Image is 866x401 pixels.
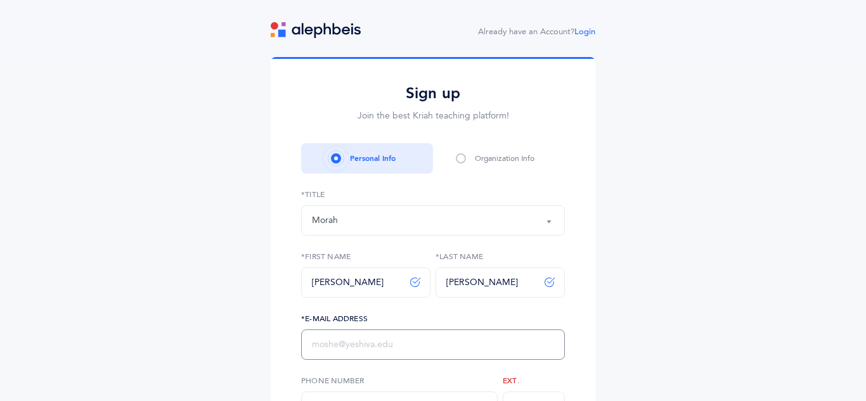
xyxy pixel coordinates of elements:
[301,84,565,103] h2: Sign up
[436,267,565,298] input: Lerner
[271,22,361,38] img: logo.svg
[301,251,430,262] label: *First Name
[312,214,338,227] div: Morah
[803,338,851,386] iframe: Drift Widget Chat Controller
[301,205,565,236] button: Morah
[436,251,565,262] label: *Last Name
[301,110,565,123] p: Join the best Kriah teaching platform!
[301,375,498,386] label: Phone Number
[301,329,565,360] input: moshe@yeshiva.edu
[301,189,565,200] label: *Title
[301,313,565,324] label: *E-Mail Address
[475,153,534,164] div: Organization Info
[350,153,396,164] div: Personal Info
[478,26,595,39] div: Already have an Account?
[574,27,595,36] a: Login
[503,375,565,386] label: Ext.
[301,267,430,298] input: Moshe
